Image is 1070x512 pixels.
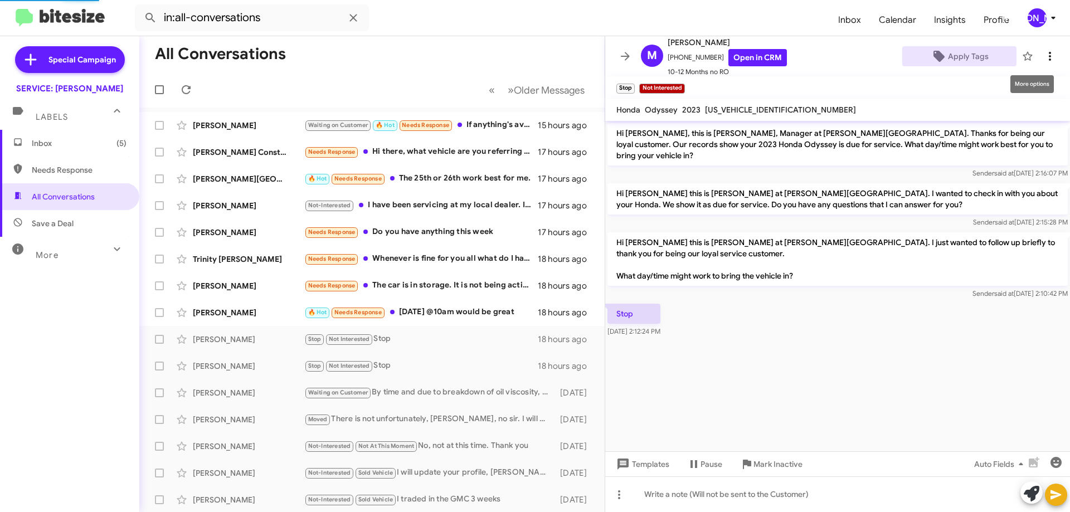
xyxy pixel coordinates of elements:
div: 18 hours ago [538,307,596,318]
span: Not Interested [329,335,370,343]
span: Needs Response [32,164,127,175]
div: [PERSON_NAME] [1028,8,1047,27]
span: Mark Inactive [753,454,802,474]
div: The 25th or 26th work best for me. [304,172,538,185]
button: Apply Tags [902,46,1016,66]
div: 18 hours ago [538,280,596,291]
div: 17 hours ago [538,147,596,158]
button: Auto Fields [965,454,1037,474]
span: Older Messages [514,84,585,96]
span: [PERSON_NAME] [668,36,787,49]
div: [PERSON_NAME] [193,334,304,345]
span: Stop [308,335,322,343]
small: Stop [616,84,635,94]
span: Needs Response [308,228,356,236]
span: said at [994,289,1014,298]
span: Apply Tags [948,46,989,66]
span: Needs Response [308,282,356,289]
p: Stop [607,304,660,324]
div: SERVICE: [PERSON_NAME] [16,83,123,94]
span: said at [994,169,1014,177]
span: Pause [701,454,722,474]
button: [PERSON_NAME] [1018,8,1058,27]
span: M [647,47,657,65]
span: 🔥 Hot [376,121,395,129]
div: [PERSON_NAME] Construc [193,147,304,158]
div: 18 hours ago [538,253,596,265]
div: No, not at this time. Thank you [304,440,555,452]
button: Next [501,79,591,101]
div: Hi there, what vehicle are you referring to? [304,145,538,158]
span: More [36,250,59,260]
div: Do you have anything this week [304,226,538,238]
div: By time and due to breakdown of oil viscosity, I would get it changed just within the next month ... [304,386,555,399]
span: Waiting on Customer [308,121,368,129]
span: Sold Vehicle [358,496,393,503]
span: Needs Response [402,121,449,129]
span: « [489,83,495,97]
span: All Conversations [32,191,95,202]
span: 10-12 Months no RO [668,66,787,77]
span: Needs Response [308,148,356,155]
span: Inbox [32,138,127,149]
span: Special Campaign [48,54,116,65]
span: Sender [DATE] 2:10:42 PM [972,289,1068,298]
span: Auto Fields [974,454,1028,474]
button: Pause [678,454,731,474]
span: Needs Response [334,175,382,182]
div: [PERSON_NAME] [193,441,304,452]
div: There is not unfortunately, [PERSON_NAME], no sir. I will update your profile on here and mark as... [304,413,555,426]
div: 17 hours ago [538,227,596,238]
small: Not Interested [639,84,684,94]
a: Insights [925,4,975,36]
div: [PERSON_NAME] [193,227,304,238]
div: [PERSON_NAME] [193,120,304,131]
div: [DATE] [555,414,596,425]
button: Previous [482,79,502,101]
span: 🔥 Hot [308,309,327,316]
div: [PERSON_NAME] [193,467,304,479]
span: 2023 [682,105,701,115]
button: Templates [605,454,678,474]
div: [PERSON_NAME] [193,494,304,505]
span: Not-Interested [308,469,351,476]
div: Trinity [PERSON_NAME] [193,253,304,265]
a: Calendar [870,4,925,36]
div: [PERSON_NAME] [193,387,304,398]
span: Not-Interested [308,496,351,503]
span: [US_VEHICLE_IDENTIFICATION_NUMBER] [705,105,856,115]
div: [PERSON_NAME] [193,280,304,291]
span: Odyssey [645,105,678,115]
div: If anything's available for me [DATE] [304,119,538,131]
span: Not-Interested [308,202,351,209]
span: Sender [DATE] 2:15:28 PM [973,218,1068,226]
span: Inbox [829,4,870,36]
span: Labels [36,112,68,122]
div: 17 hours ago [538,173,596,184]
div: 18 hours ago [538,360,596,372]
div: Whenever is fine for you all what do I have to pay ? [304,252,538,265]
span: Not At This Moment [358,442,415,450]
div: I traded in the GMC 3 weeks [304,493,555,506]
div: More options [1010,75,1054,93]
div: [PERSON_NAME][GEOGRAPHIC_DATA] [193,173,304,184]
span: Not-Interested [308,442,351,450]
span: » [508,83,514,97]
div: I will update your profile, [PERSON_NAME]. Thank you for letting us know. Have a wonderful rest o... [304,466,555,479]
a: Special Campaign [15,46,125,73]
h1: All Conversations [155,45,286,63]
span: Sender [DATE] 2:16:07 PM [972,169,1068,177]
div: [DATE] [555,467,596,479]
span: Honda [616,105,640,115]
div: [DATE] [555,494,596,505]
nav: Page navigation example [483,79,591,101]
div: I have been servicing at my local dealer. It's 2 hrs one way for me to come to you all but thank ... [304,199,538,212]
div: [PERSON_NAME] [193,414,304,425]
div: [DATE] [555,387,596,398]
div: Stop [304,359,538,372]
div: [DATE] @10am would be great [304,306,538,319]
span: (5) [116,138,127,149]
span: Profile [975,4,1018,36]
